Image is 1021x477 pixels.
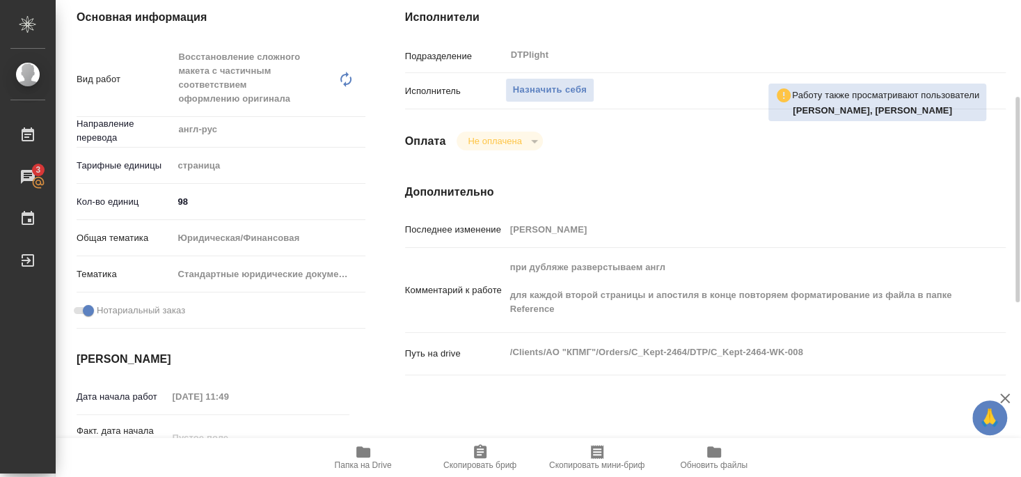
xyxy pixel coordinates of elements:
[505,341,956,364] textarea: /Clients/АО "КПМГ"/Orders/C_Kept-2464/DTP/C_Kept-2464-WK-008
[77,159,173,173] p: Тарифные единицы
[405,283,505,297] p: Комментарий к работе
[656,438,773,477] button: Обновить файлы
[173,263,365,286] div: Стандартные юридические документы, договоры, уставы
[77,390,168,404] p: Дата начала работ
[305,438,422,477] button: Папка на Drive
[793,104,979,118] p: Крамник Артём, Сархатов Руслан
[77,72,173,86] p: Вид работ
[978,403,1002,432] span: 🙏
[405,49,505,63] p: Подразделение
[173,191,365,212] input: ✎ Введи что-нибудь
[77,231,173,245] p: Общая тематика
[405,184,1006,201] h4: Дополнительно
[513,82,587,98] span: Назначить себя
[464,135,525,147] button: Не оплачена
[405,347,505,361] p: Путь на drive
[77,195,173,209] p: Кол-во единиц
[405,84,505,98] p: Исполнитель
[405,9,1006,26] h4: Исполнители
[505,78,594,102] button: Назначить себя
[168,386,290,407] input: Пустое поле
[77,267,173,281] p: Тематика
[972,400,1007,435] button: 🙏
[680,460,747,470] span: Обновить файлы
[443,460,516,470] span: Скопировать бриф
[335,460,392,470] span: Папка на Drive
[549,460,644,470] span: Скопировать мини-бриф
[77,351,349,368] h4: [PERSON_NAME]
[793,105,952,116] b: [PERSON_NAME], [PERSON_NAME]
[405,223,505,237] p: Последнее изменение
[3,159,52,194] a: 3
[539,438,656,477] button: Скопировать мини-бриф
[505,256,956,322] textarea: при дубляже разверстываем англ для каждой второй страницы и апостиля в конце повторяем форматиров...
[422,438,539,477] button: Скопировать бриф
[77,9,349,26] h4: Основная информация
[27,163,49,177] span: 3
[77,117,173,145] p: Направление перевода
[77,424,168,452] p: Факт. дата начала работ
[173,226,365,250] div: Юридическая/Финансовая
[97,304,185,318] span: Нотариальный заказ
[405,133,446,150] h4: Оплата
[168,428,290,448] input: Пустое поле
[457,132,542,150] div: Не оплачена
[173,154,365,178] div: страница
[792,88,979,102] p: Работу также просматривают пользователи
[505,219,956,240] input: Пустое поле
